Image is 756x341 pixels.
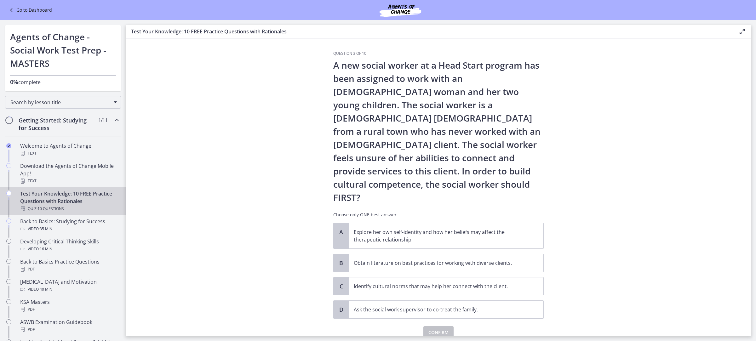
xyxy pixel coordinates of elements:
span: · 40 min [39,286,52,293]
p: Obtain literature on best practices for working with diverse clients. [354,259,526,267]
div: ASWB Examination Guidebook [20,318,118,333]
button: Confirm [423,326,454,339]
p: Ask the social work supervisor to co-treat the family. [354,306,526,313]
span: · 16 min [39,245,52,253]
span: B [337,259,345,267]
div: Developing Critical Thinking Skills [20,238,118,253]
div: Back to Basics Practice Questions [20,258,118,273]
div: KSA Masters [20,298,118,313]
div: Welcome to Agents of Change! [20,142,118,157]
span: 0% [10,78,18,86]
p: Identify cultural norms that may help her connect with the client. [354,282,526,290]
div: Text [20,177,118,185]
h3: Question 3 of 10 [333,51,544,56]
h3: Test Your Knowledge: 10 FREE Practice Questions with Rationales [131,28,728,35]
span: D [337,306,345,313]
span: A [337,228,345,236]
span: Confirm [428,329,449,336]
div: Test Your Knowledge: 10 FREE Practice Questions with Rationales [20,190,118,213]
span: · 10 Questions [37,205,64,213]
div: Video [20,245,118,253]
div: Video [20,286,118,293]
span: 1 / 11 [98,117,107,124]
span: · 35 min [39,225,52,233]
i: Completed [6,143,11,148]
div: [MEDICAL_DATA] and Motivation [20,278,118,293]
p: complete [10,78,116,86]
p: A new social worker at a Head Start program has been assigned to work with an [DEMOGRAPHIC_DATA] ... [333,59,544,204]
img: Agents of Change [363,3,438,18]
div: Search by lesson title [5,96,121,109]
p: Choose only ONE best answer. [333,212,544,218]
div: Quiz [20,205,118,213]
div: Back to Basics: Studying for Success [20,218,118,233]
p: Explore her own self-identity and how her beliefs may affect the therapeutic relationship. [354,228,526,243]
div: Text [20,150,118,157]
div: PDF [20,306,118,313]
div: Video [20,225,118,233]
div: Download the Agents of Change Mobile App! [20,162,118,185]
a: Go to Dashboard [8,6,52,14]
h1: Agents of Change - Social Work Test Prep - MASTERS [10,30,116,70]
h2: Getting Started: Studying for Success [19,117,95,132]
div: PDF [20,326,118,333]
div: PDF [20,265,118,273]
span: C [337,282,345,290]
span: Search by lesson title [10,99,111,106]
